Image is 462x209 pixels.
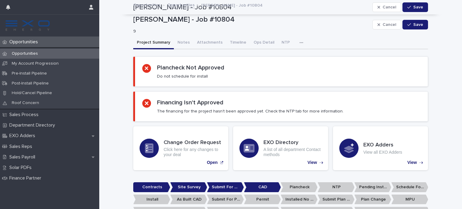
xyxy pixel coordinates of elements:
button: Ops Detail [250,37,278,49]
p: 9 [133,29,368,34]
button: Attachments [193,37,226,49]
p: CAD [244,182,281,192]
h3: EXO Adders [363,142,402,149]
h3: EXO Directory [263,140,322,146]
a: Opportunities [133,1,161,8]
p: Submit For Permit [207,195,244,204]
a: Opportunities [167,1,195,8]
a: Open [133,126,228,170]
p: View [307,160,317,165]
p: Pending Install Task [354,182,391,192]
p: Post-Install Pipeline [7,81,54,86]
p: Pre-Install Pipeline [7,71,52,76]
p: [PERSON_NAME] - Job #10804 [133,15,370,24]
p: Schedule For Install [391,182,428,192]
button: Project Summary [133,37,174,49]
p: Sales Payroll [7,154,40,160]
span: Cancel [383,23,396,27]
button: NTP [278,37,294,49]
p: View all EXO Adders [363,150,402,155]
button: Notes [174,37,193,49]
a: View [333,126,428,170]
p: Click here for any changes to your deal [164,147,222,157]
p: EXO Adders [7,133,40,139]
p: The financing for the project hasn't been approved yet. Check the NTP tab for more information. [157,109,343,114]
h2: Financing Isn't Approved [157,99,223,106]
p: As Built CAD [170,195,207,204]
p: Sales Reps [7,144,37,149]
p: [PERSON_NAME] - Job #10804 [201,2,263,8]
p: NTP [318,182,355,192]
p: Install [133,195,170,204]
h3: Change Order Request [164,140,222,146]
p: A list of all department Contact methods [263,147,322,157]
p: Installed No Permit [281,195,318,204]
p: My Account Progression [7,61,63,66]
img: FKS5r6ZBThi8E5hshIGi [5,20,51,32]
button: Timeline [226,37,250,49]
p: Sales Process [7,112,43,118]
a: View [233,126,328,170]
p: Do not schedule for install [157,74,208,79]
button: Cancel [372,20,401,29]
p: Plan Change [354,195,391,204]
p: Plancheck [281,182,318,192]
p: Opportunities [7,39,43,45]
p: Submit For CAD [207,182,244,192]
span: Save [413,23,423,27]
p: Contracts [133,182,170,192]
p: View [407,160,417,165]
p: Open [207,160,218,165]
p: MPU [391,195,428,204]
p: Solar PDFs [7,165,36,171]
p: Submit Plan Change [318,195,355,204]
p: Hold/Cancel Pipeline [7,91,57,96]
h2: Plancheck Not Approved [157,64,224,71]
button: Save [402,20,428,29]
p: Finance Partner [7,175,46,181]
p: Site Survey [170,182,207,192]
p: Opportunities [7,51,43,56]
p: Department Directory [7,122,60,128]
p: Roof Concern [7,100,44,106]
p: Permit [244,195,281,204]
